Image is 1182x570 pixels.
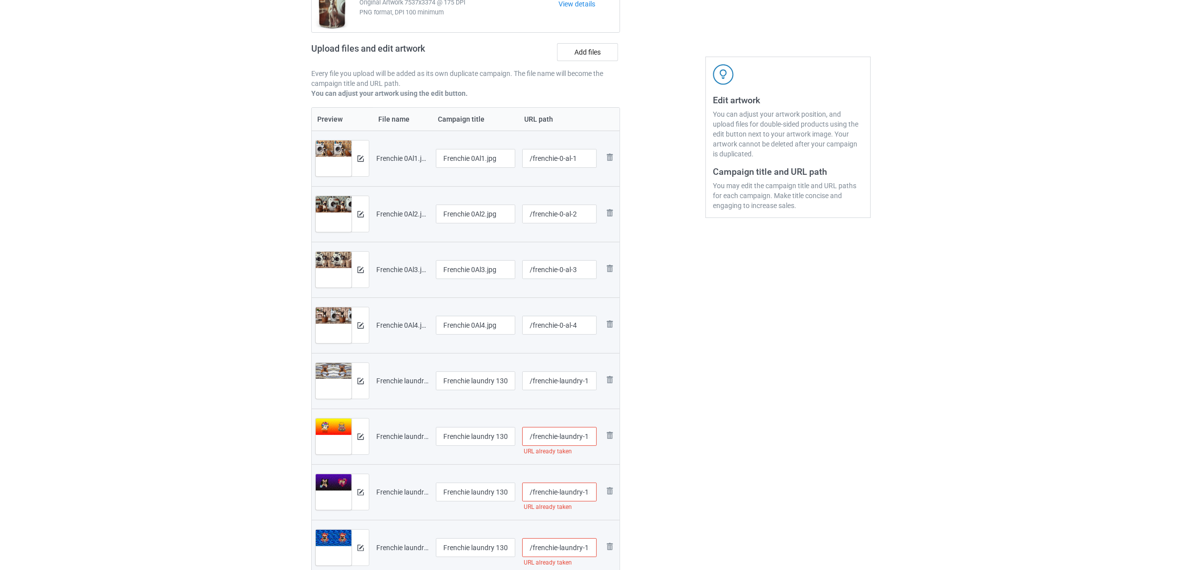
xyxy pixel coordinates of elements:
[376,543,429,553] div: Frenchie laundry 1306V (4).jpg
[357,378,364,384] img: svg+xml;base64,PD94bWwgdmVyc2lvbj0iMS4wIiBlbmNvZGluZz0iVVRGLTgiPz4KPHN2ZyB3aWR0aD0iMTRweCIgaGVpZ2...
[357,433,364,440] img: svg+xml;base64,PD94bWwgdmVyc2lvbj0iMS4wIiBlbmNvZGluZz0iVVRGLTgiPz4KPHN2ZyB3aWR0aD0iMTRweCIgaGVpZ2...
[713,109,863,159] div: You can adjust your artwork position, and upload files for double-sided products using the edit b...
[316,419,351,434] img: original.jpg
[312,108,373,131] th: Preview
[376,320,429,330] div: Frenchie 0Al4.jpg
[311,43,496,62] h2: Upload files and edit artwork
[604,374,616,386] img: svg+xml;base64,PD94bWwgdmVyc2lvbj0iMS4wIiBlbmNvZGluZz0iVVRGLTgiPz4KPHN2ZyB3aWR0aD0iMjhweCIgaGVpZ2...
[376,153,429,163] div: Frenchie 0Al1.jpg
[522,501,597,513] div: URL already taken
[311,69,620,88] p: Every file you upload will be added as its own duplicate campaign. The file name will become the ...
[713,64,734,85] img: svg+xml;base64,PD94bWwgdmVyc2lvbj0iMS4wIiBlbmNvZGluZz0iVVRGLTgiPz4KPHN2ZyB3aWR0aD0iNDJweCIgaGVpZ2...
[713,181,863,211] div: You may edit the campaign title and URL paths for each campaign. Make title concise and engaging ...
[316,252,351,268] img: original.jpg
[376,487,429,497] div: Frenchie laundry 1306V (3).jpg
[316,141,351,156] img: original.jpg
[357,489,364,496] img: svg+xml;base64,PD94bWwgdmVyc2lvbj0iMS4wIiBlbmNvZGluZz0iVVRGLTgiPz4KPHN2ZyB3aWR0aD0iMTRweCIgaGVpZ2...
[376,431,429,441] div: Frenchie laundry 1306V (2).jpg
[359,7,558,17] span: PNG format, DPI 100 minimum
[357,211,364,217] img: svg+xml;base64,PD94bWwgdmVyc2lvbj0iMS4wIiBlbmNvZGluZz0iVVRGLTgiPz4KPHN2ZyB3aWR0aD0iMTRweCIgaGVpZ2...
[557,43,618,61] label: Add files
[357,155,364,162] img: svg+xml;base64,PD94bWwgdmVyc2lvbj0iMS4wIiBlbmNvZGluZz0iVVRGLTgiPz4KPHN2ZyB3aWR0aD0iMTRweCIgaGVpZ2...
[357,267,364,273] img: svg+xml;base64,PD94bWwgdmVyc2lvbj0iMS4wIiBlbmNvZGluZz0iVVRGLTgiPz4KPHN2ZyB3aWR0aD0iMTRweCIgaGVpZ2...
[357,545,364,551] img: svg+xml;base64,PD94bWwgdmVyc2lvbj0iMS4wIiBlbmNvZGluZz0iVVRGLTgiPz4KPHN2ZyB3aWR0aD0iMTRweCIgaGVpZ2...
[357,322,364,329] img: svg+xml;base64,PD94bWwgdmVyc2lvbj0iMS4wIiBlbmNvZGluZz0iVVRGLTgiPz4KPHN2ZyB3aWR0aD0iMTRweCIgaGVpZ2...
[604,151,616,163] img: svg+xml;base64,PD94bWwgdmVyc2lvbj0iMS4wIiBlbmNvZGluZz0iVVRGLTgiPz4KPHN2ZyB3aWR0aD0iMjhweCIgaGVpZ2...
[604,207,616,219] img: svg+xml;base64,PD94bWwgdmVyc2lvbj0iMS4wIiBlbmNvZGluZz0iVVRGLTgiPz4KPHN2ZyB3aWR0aD0iMjhweCIgaGVpZ2...
[316,530,351,546] img: original.jpg
[604,541,616,553] img: svg+xml;base64,PD94bWwgdmVyc2lvbj0iMS4wIiBlbmNvZGluZz0iVVRGLTgiPz4KPHN2ZyB3aWR0aD0iMjhweCIgaGVpZ2...
[316,196,351,212] img: original.jpg
[316,363,351,379] img: original.jpg
[522,557,597,569] div: URL already taken
[432,108,519,131] th: Campaign title
[604,318,616,330] img: svg+xml;base64,PD94bWwgdmVyc2lvbj0iMS4wIiBlbmNvZGluZz0iVVRGLTgiPz4KPHN2ZyB3aWR0aD0iMjhweCIgaGVpZ2...
[373,108,432,131] th: File name
[316,474,351,490] img: original.jpg
[316,307,351,323] img: original.jpg
[713,166,863,177] h3: Campaign title and URL path
[376,376,429,386] div: Frenchie laundry 1306V (1).jpg
[522,446,597,457] div: URL already taken
[519,108,601,131] th: URL path
[604,263,616,275] img: svg+xml;base64,PD94bWwgdmVyc2lvbj0iMS4wIiBlbmNvZGluZz0iVVRGLTgiPz4KPHN2ZyB3aWR0aD0iMjhweCIgaGVpZ2...
[311,89,468,97] b: You can adjust your artwork using the edit button.
[713,94,863,106] h3: Edit artwork
[376,209,429,219] div: Frenchie 0Al2.jpg
[604,485,616,497] img: svg+xml;base64,PD94bWwgdmVyc2lvbj0iMS4wIiBlbmNvZGluZz0iVVRGLTgiPz4KPHN2ZyB3aWR0aD0iMjhweCIgaGVpZ2...
[604,429,616,441] img: svg+xml;base64,PD94bWwgdmVyc2lvbj0iMS4wIiBlbmNvZGluZz0iVVRGLTgiPz4KPHN2ZyB3aWR0aD0iMjhweCIgaGVpZ2...
[376,265,429,275] div: Frenchie 0Al3.jpg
